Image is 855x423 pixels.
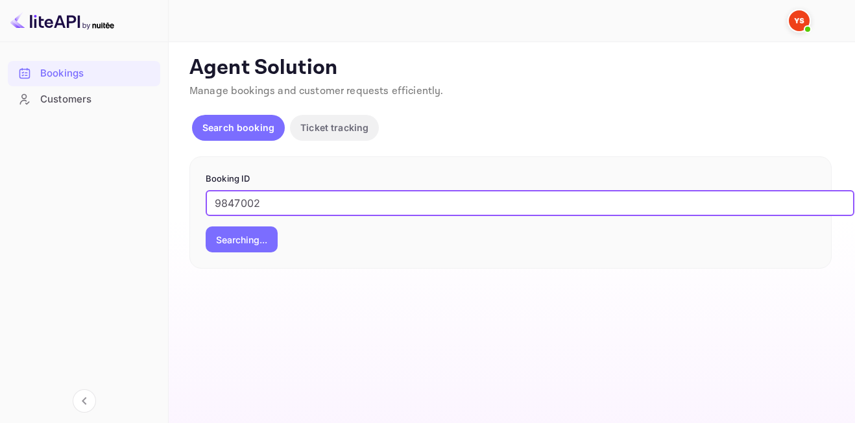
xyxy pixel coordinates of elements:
span: Manage bookings and customer requests efficiently. [189,84,444,98]
a: Bookings [8,61,160,85]
div: Bookings [40,66,154,81]
p: Search booking [202,121,274,134]
a: Customers [8,87,160,111]
button: Searching... [206,226,278,252]
input: Enter Booking ID (e.g., 63782194) [206,190,854,216]
div: Customers [40,92,154,107]
p: Booking ID [206,173,815,186]
div: Bookings [8,61,160,86]
p: Agent Solution [189,55,832,81]
img: Yandex Support [789,10,810,31]
div: Customers [8,87,160,112]
img: LiteAPI logo [10,10,114,31]
button: Collapse navigation [73,389,96,413]
p: Ticket tracking [300,121,368,134]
